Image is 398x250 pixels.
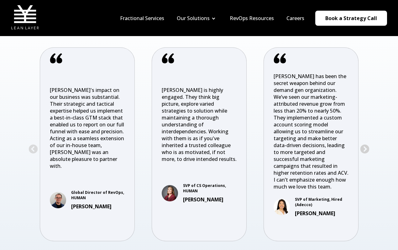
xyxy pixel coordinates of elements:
img: 1541733726277 [50,192,66,208]
span: [PERSON_NAME] is highly engaged. They think big picture, explore varied strategies to solution wh... [162,87,237,162]
a: RevOps Resources [230,15,274,22]
a: Book a Strategy Call [315,11,387,26]
a: Fractional Services [120,15,164,22]
img: 1642177567477 [162,185,178,201]
a: Our Solutions [177,15,210,22]
a: Careers [286,15,304,22]
h3: [PERSON_NAME] [295,210,348,217]
div: Navigation Menu [114,15,311,22]
button: Previous [28,144,38,154]
button: Next [360,144,370,154]
p: SVP of Marketing, Hired (Adecco) [295,197,348,207]
img: Lean Layer Logo [11,3,39,31]
img: 1654100666250 [274,199,290,215]
p: SVP of CS Operations, HUMAN [183,183,237,194]
h3: [PERSON_NAME] [183,196,237,203]
p: [PERSON_NAME] has been the secret weapon behind our demand gen organization. We’ve seen our marke... [274,73,348,190]
p: Global Director of RevOps, HUMAN [71,190,125,200]
span: [PERSON_NAME]'s impact on our business was substantial. Their strategic and tactical expertise he... [50,87,124,169]
h3: [PERSON_NAME] [71,203,125,210]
